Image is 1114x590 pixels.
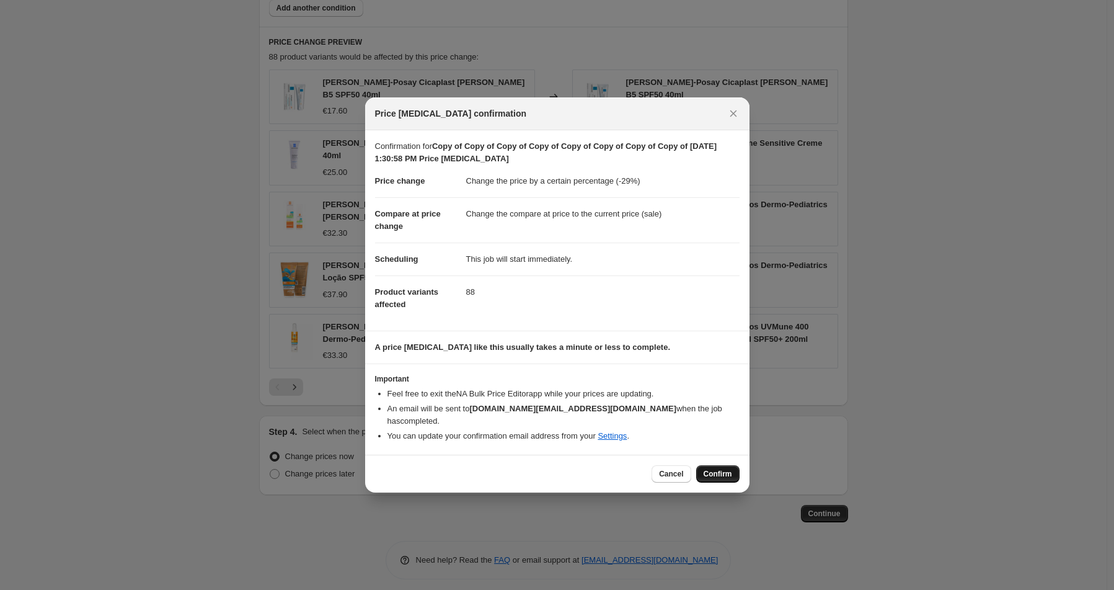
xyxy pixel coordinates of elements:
[466,243,740,275] dd: This job will start immediately.
[466,275,740,308] dd: 88
[375,374,740,384] h3: Important
[469,404,676,413] b: [DOMAIN_NAME][EMAIL_ADDRESS][DOMAIN_NAME]
[375,140,740,165] p: Confirmation for
[466,197,740,230] dd: Change the compare at price to the current price (sale)
[466,165,740,197] dd: Change the price by a certain percentage (-29%)
[696,465,740,483] button: Confirm
[387,430,740,442] li: You can update your confirmation email address from your .
[659,469,683,479] span: Cancel
[387,388,740,400] li: Feel free to exit the NA Bulk Price Editor app while your prices are updating.
[598,431,627,440] a: Settings
[375,209,441,231] span: Compare at price change
[375,107,527,120] span: Price [MEDICAL_DATA] confirmation
[652,465,691,483] button: Cancel
[375,287,439,309] span: Product variants affected
[375,176,425,185] span: Price change
[725,105,742,122] button: Close
[387,403,740,427] li: An email will be sent to when the job has completed .
[704,469,732,479] span: Confirm
[375,254,418,264] span: Scheduling
[375,342,671,352] b: A price [MEDICAL_DATA] like this usually takes a minute or less to complete.
[375,141,717,163] b: Copy of Copy of Copy of Copy of Copy of Copy of Copy of Copy of [DATE] 1:30:58 PM Price [MEDICAL_...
